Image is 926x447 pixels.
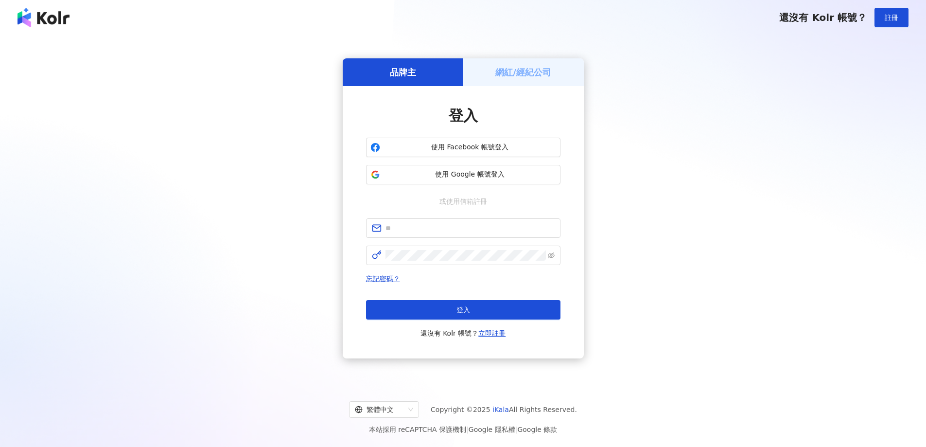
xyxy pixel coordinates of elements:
[495,66,551,78] h5: 網紅/經紀公司
[492,406,509,413] a: iKala
[431,404,577,415] span: Copyright © 2025 All Rights Reserved.
[366,300,560,320] button: 登入
[515,426,518,433] span: |
[433,196,494,207] span: 或使用信箱註冊
[384,143,556,152] span: 使用 Facebook 帳號登入
[384,170,556,179] span: 使用 Google 帳號登入
[17,8,70,27] img: logo
[366,138,560,157] button: 使用 Facebook 帳號登入
[466,426,469,433] span: |
[366,275,400,283] a: 忘記密碼？
[548,252,555,259] span: eye-invisible
[874,8,909,27] button: 註冊
[456,306,470,314] span: 登入
[369,424,557,435] span: 本站採用 reCAPTCHA 保護機制
[517,426,557,433] a: Google 條款
[885,14,898,21] span: 註冊
[779,12,867,23] span: 還沒有 Kolr 帳號？
[420,327,506,339] span: 還沒有 Kolr 帳號？
[366,165,560,184] button: 使用 Google 帳號登入
[469,426,515,433] a: Google 隱私權
[390,66,416,78] h5: 品牌主
[355,402,404,417] div: 繁體中文
[478,329,506,337] a: 立即註冊
[449,107,478,124] span: 登入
